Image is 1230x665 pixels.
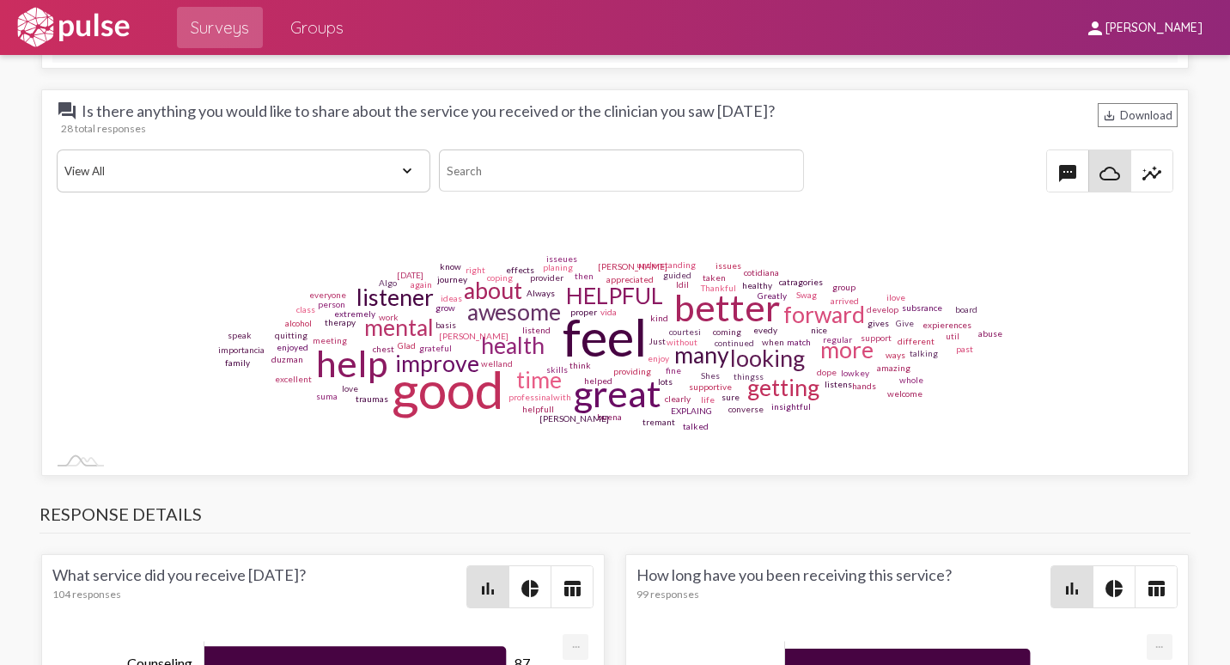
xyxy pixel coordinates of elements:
[478,578,498,599] mat-icon: bar_chart
[886,350,905,360] tspan: ways
[218,345,265,356] tspan: importancia
[861,333,892,344] tspan: support
[1104,578,1124,599] mat-icon: pie_chart
[648,336,666,346] tspan: Just
[464,277,522,304] tspan: about
[467,566,508,607] button: Bar chart
[715,261,741,271] tspan: issues
[574,370,661,415] tspan: great
[674,342,729,369] tspan: many
[787,338,811,348] tspan: match
[435,303,455,314] tspan: grow
[309,290,346,300] tspan: everyone
[742,281,773,291] tspan: healthy
[820,336,874,363] tspan: more
[674,285,780,330] tspan: better
[569,360,591,370] tspan: think
[356,284,434,312] tspan: listener
[398,340,416,351] tspan: Glad
[1062,578,1082,599] mat-icon: bar_chart
[1057,163,1078,184] mat-icon: textsms
[313,335,347,345] tspan: meeting
[666,365,681,375] tspan: fine
[701,395,715,406] tspan: life
[551,566,593,607] button: Table view
[520,578,540,599] mat-icon: pie_chart
[683,421,709,431] tspan: talked
[316,391,338,401] tspan: suma
[886,292,905,302] tspan: ilove
[1103,109,1116,122] mat-icon: Download
[642,417,675,427] tspan: tremant
[439,149,803,192] input: Search
[439,332,508,342] tspan: [PERSON_NAME]
[575,271,594,281] tspan: then
[978,328,1002,339] tspan: abuse
[888,388,923,399] tspan: welcome
[373,345,394,355] tspan: chest
[811,326,827,336] tspan: nice
[715,339,754,349] tspan: continued
[277,7,357,48] a: Groups
[356,394,388,404] tspan: traumas
[747,375,819,402] tspan: getting
[584,375,612,386] tspan: helped
[508,392,571,402] tspan: professinalwith
[1142,163,1162,184] mat-icon: insights
[562,578,582,599] mat-icon: table_chart
[14,6,132,49] img: white-logo.svg
[52,588,466,601] div: 104 responses
[744,268,779,278] tspan: cotidiana
[540,414,610,424] tspan: [PERSON_NAME]
[598,262,667,272] tspan: [PERSON_NAME]
[946,332,959,342] tspan: util
[379,312,399,322] tspan: work
[1105,21,1203,36] span: [PERSON_NAME]
[342,384,358,394] tspan: love
[228,330,252,340] tspan: speak
[896,319,914,329] tspan: Give
[522,404,554,414] tspan: helpfull
[441,293,462,303] tspan: ideas
[771,402,811,412] tspan: insightful
[955,305,977,315] tspan: board
[481,359,513,369] tspan: welland
[563,306,648,368] g: feel
[191,12,249,43] span: Surveys
[877,363,910,373] tspan: amazing
[636,588,1050,601] div: 99 responses
[218,253,1003,431] g: Chart
[530,272,564,283] tspan: provider
[734,371,764,381] tspan: thingss
[701,371,720,381] tspan: Shes
[899,375,923,385] tspan: whole
[762,337,784,347] tspan: when
[509,566,551,607] button: Pie style chart
[636,565,1050,608] div: How long have you been receiving this service?
[730,345,805,373] tspan: looking
[758,291,788,302] tspan: Greatly
[722,393,740,403] tspan: sure
[411,280,432,290] tspan: again
[783,302,865,329] tspan: forward
[318,299,345,309] tspan: person
[689,381,732,392] tspan: supportive
[325,317,356,327] tspan: therapy
[817,367,837,377] tspan: dope
[364,314,434,342] tspan: mental
[613,366,651,376] tspan: providing
[57,101,775,121] span: Is there anything you would like to share about the service you received or the clinician you saw...
[667,338,697,348] tspan: without
[898,336,935,346] tspan: different
[290,12,344,43] span: Groups
[669,326,701,337] tspan: courtesi
[671,406,712,416] tspan: EXPLAING
[40,503,1190,534] h3: Response Details
[435,320,456,330] tspan: basis
[419,343,452,353] tspan: grateful
[852,381,876,392] tspan: hands
[600,307,617,317] tspan: vida
[868,319,889,329] tspan: gives
[275,331,307,341] tspan: quitting
[832,282,856,292] tspan: group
